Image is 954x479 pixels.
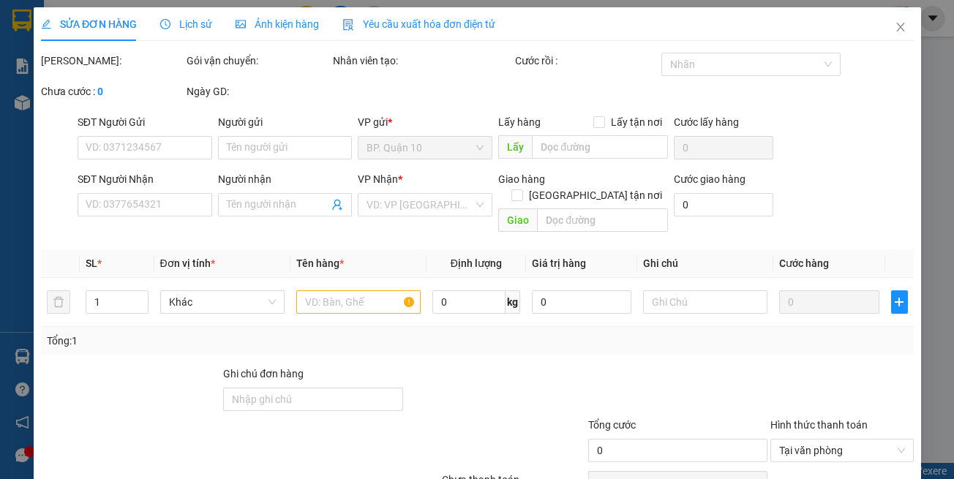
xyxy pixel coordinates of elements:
span: Giao [498,208,537,232]
img: icon [342,19,354,31]
button: delete [47,290,70,314]
span: SỬA ĐƠN HÀNG [41,18,137,30]
span: BP. Quận 10 [367,137,484,159]
input: 0 [779,290,879,314]
span: Tên hàng [296,257,344,269]
button: Close [879,7,920,48]
span: Đơn vị tính [159,257,214,269]
th: Ghi chú [637,249,773,278]
span: Định lượng [450,257,501,269]
label: Ghi chú đơn hàng [223,368,304,380]
div: Chưa cước : [41,83,184,99]
span: [GEOGRAPHIC_DATA] tận nơi [523,187,668,203]
span: kg [505,290,519,314]
input: Ghi chú đơn hàng [223,388,402,411]
div: Người gửi [217,114,352,130]
input: Ghi Chú [643,290,767,314]
span: picture [236,19,246,29]
span: plus [891,296,906,308]
div: [PERSON_NAME]: [41,53,184,69]
span: Lấy tận nơi [605,114,668,130]
input: VD: Bàn, Ghế [296,290,421,314]
span: SL [86,257,97,269]
span: Ảnh kiện hàng [236,18,319,30]
label: Hình thức thanh toán [770,419,868,431]
span: Giao hàng [498,173,545,185]
span: Giá trị hàng [531,257,585,269]
span: Yêu cầu xuất hóa đơn điện tử [342,18,495,30]
span: Khác [168,291,275,313]
button: plus [890,290,907,314]
span: Tổng cước [588,419,636,431]
div: Nhân viên tạo: [333,53,512,69]
div: SĐT Người Nhận [78,171,212,187]
div: Gói vận chuyển: [187,53,329,69]
span: Lấy [498,135,532,159]
span: clock-circle [160,19,170,29]
span: edit [41,19,51,29]
div: SĐT Người Gửi [78,114,212,130]
label: Cước lấy hàng [674,116,739,128]
span: VP Nhận [358,173,398,185]
span: Tại văn phòng [779,440,904,461]
div: VP gửi [358,114,492,130]
span: close [894,21,906,33]
div: Người nhận [217,171,352,187]
span: Cước hàng [779,257,829,269]
b: 0 [97,86,103,97]
input: Cước lấy hàng [674,136,773,159]
div: Tổng: 1 [47,333,369,349]
span: Lịch sử [160,18,212,30]
div: Ngày GD: [187,83,329,99]
input: Dọc đường [537,208,668,232]
label: Cước giao hàng [674,173,745,185]
input: Dọc đường [532,135,668,159]
span: user-add [331,199,343,211]
span: Lấy hàng [498,116,541,128]
input: Cước giao hàng [674,193,773,216]
div: Cước rồi : [515,53,658,69]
